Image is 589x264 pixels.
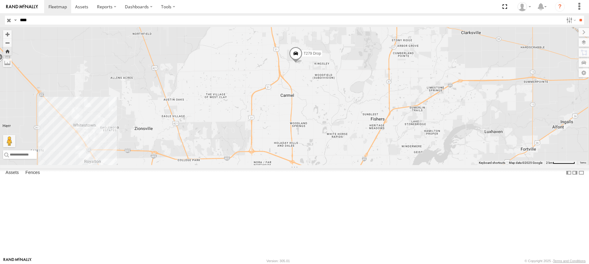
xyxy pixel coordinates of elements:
button: Keyboard shortcuts [479,161,505,165]
div: Alex Mahr [515,2,533,11]
label: Hide Summary Table [578,168,584,177]
span: T279 Drop [304,51,321,55]
label: Search Filter Options [564,16,577,25]
label: Assets [2,168,22,177]
a: Terms and Conditions [553,259,586,263]
span: Map data ©2025 Google [509,161,542,164]
label: Map Settings [579,69,589,77]
label: Search Query [13,16,18,25]
span: 2 km [546,161,553,164]
button: Map Scale: 2 km per 68 pixels [544,161,577,165]
div: Version: 305.01 [267,259,290,263]
div: © Copyright 2025 - [525,259,586,263]
i: ? [555,2,565,12]
label: Fences [22,168,43,177]
label: Measure [3,58,12,67]
button: Drag Pegman onto the map to open Street View [3,135,15,147]
img: rand-logo.svg [6,5,38,9]
a: Visit our Website [3,258,32,264]
label: Dock Summary Table to the Left [566,168,572,177]
button: Zoom in [3,30,12,38]
button: Zoom Home [3,47,12,55]
label: Dock Summary Table to the Right [572,168,578,177]
a: Terms [580,162,586,164]
button: Zoom out [3,38,12,47]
